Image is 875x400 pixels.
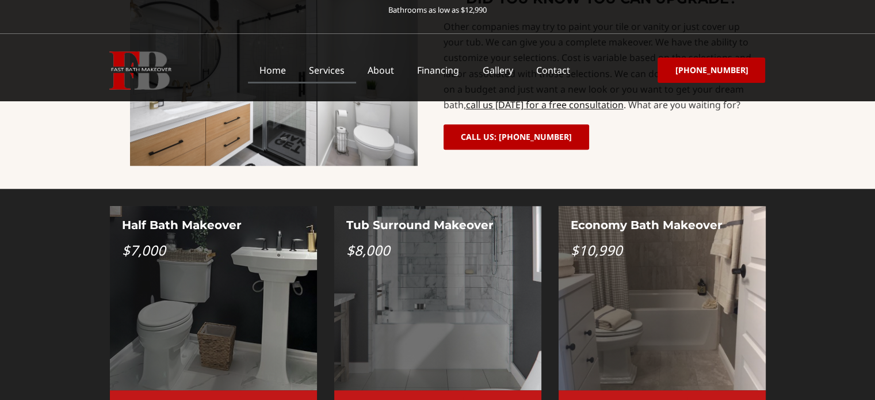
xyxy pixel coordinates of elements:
[658,58,765,83] a: [PHONE_NUMBER]
[675,66,748,74] span: [PHONE_NUMBER]
[346,218,529,232] h4: Tub Surround Makeover
[109,51,171,90] img: Fast Bath Makeover icon
[346,243,529,257] p: $8,000
[524,57,581,83] a: Contact
[122,218,305,232] h4: Half Bath Makeover
[297,57,356,83] a: Services
[122,243,305,257] p: $7,000
[466,98,624,111] a: call us [DATE] for a free consultation
[461,133,572,141] span: CALL US: [PHONE_NUMBER]
[356,57,406,83] a: About
[248,57,297,83] a: Home
[471,57,524,83] a: Gallery
[406,57,471,83] a: Financing
[571,243,754,257] p: $10,990
[571,218,754,232] h4: Economy Bath Makeover
[444,124,589,150] a: CALL US: [PHONE_NUMBER]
